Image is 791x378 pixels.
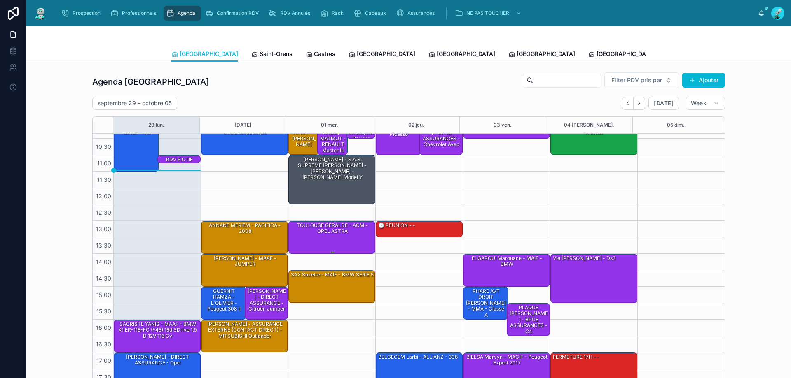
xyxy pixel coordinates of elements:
[59,6,106,21] a: Prospection
[421,123,462,148] div: [PERSON_NAME] - BPCE ASSURANCES - Chevrolet aveo
[494,117,512,133] div: 03 ven.
[94,357,113,364] span: 17:00
[466,10,509,16] span: NE PAS TOUCHER
[94,258,113,265] span: 14:00
[314,50,335,58] span: Castres
[349,46,415,63] a: [GEOGRAPHIC_DATA]
[552,353,601,361] div: FERMETURE 17H - -
[201,221,288,253] div: ANNANE MERIEM - PACIFICA - 2008
[73,10,101,16] span: Prospection
[180,50,238,58] span: [GEOGRAPHIC_DATA]
[54,4,758,22] div: scrollable content
[251,46,293,63] a: Saint-Orens
[465,255,549,268] div: ELGAROUI Marouane - MAIF - BMW
[622,97,634,110] button: Back
[159,156,200,175] div: RDV FICTIF Armel Banzadio - - 308
[94,275,113,282] span: 14:30
[393,6,440,21] a: Assurances
[407,10,435,16] span: Assurances
[654,100,673,107] span: [DATE]
[203,6,264,21] a: Confirmation RDV
[420,123,463,155] div: [PERSON_NAME] - BPCE ASSURANCES - Chevrolet aveo
[115,320,200,340] div: SACRISTE YANIS - MAAF - BMW X1 ER-118-FC (F48) 16d sDrive 1.5 d 12V 116 cv
[203,255,287,268] div: [PERSON_NAME] - MAAF - JUMPER
[289,123,318,155] div: HERETE Axelle - - [PERSON_NAME]
[108,6,162,21] a: Professionnels
[148,117,164,133] button: 29 lun.
[33,7,48,20] img: App logo
[94,291,113,298] span: 15:00
[201,123,288,155] div: [PERSON_NAME] - PACIFICA - NISSAN QASHQAI
[171,46,238,62] a: [GEOGRAPHIC_DATA]
[686,97,725,110] button: Week
[588,46,655,63] a: [GEOGRAPHIC_DATA]
[597,50,655,58] span: [GEOGRAPHIC_DATA]
[201,254,288,286] div: [PERSON_NAME] - MAAF - JUMPER
[437,50,495,58] span: [GEOGRAPHIC_DATA]
[164,6,201,21] a: Agenda
[691,100,707,107] span: Week
[92,76,209,88] h1: Agenda [GEOGRAPHIC_DATA]
[95,176,113,183] span: 11:30
[648,97,679,110] button: [DATE]
[667,117,685,133] button: 05 dim.
[201,320,288,352] div: [PERSON_NAME] - ASSURANCE EXTERNE (CONTACT DIRECT) - MITSUBISHI Outlander
[95,160,113,167] span: 11:00
[289,155,375,204] div: [PERSON_NAME] - S.A.S. SUPREME [PERSON_NAME] - [PERSON_NAME] - [PERSON_NAME] Model Y
[115,353,200,367] div: [PERSON_NAME] - DIRECT ASSURANCE - Opel
[321,117,338,133] button: 01 mer.
[260,50,293,58] span: Saint-Orens
[114,320,200,352] div: SACRISTE YANIS - MAAF - BMW X1 ER-118-FC (F48) 16d sDrive 1.5 d 12V 116 cv
[357,50,415,58] span: [GEOGRAPHIC_DATA]
[122,10,156,16] span: Professionnels
[452,6,526,21] a: NE PAS TOUCHER
[290,123,318,148] div: HERETE Axelle - - [PERSON_NAME]
[318,6,349,21] a: Rack
[203,320,287,340] div: [PERSON_NAME] - ASSURANCE EXTERNE (CONTACT DIRECT) - MITSUBISHI Outlander
[94,341,113,348] span: 16:30
[290,271,374,278] div: SAX Suzette - MAIF - BMW SERIE 5
[280,10,310,16] span: RDV Annulés
[564,117,614,133] button: 04 [PERSON_NAME].
[551,123,637,155] div: [PERSON_NAME] - ORNIKAR - Zoé Renault
[217,10,259,16] span: Confirmation RDV
[604,72,679,88] button: Select Button
[465,353,549,367] div: BIELSA Marvyn - MACIF - Peugeot Expert 2017
[376,221,462,237] div: 🕒 RÉUNION - -
[94,225,113,232] span: 13:00
[377,222,416,229] div: 🕒 RÉUNION - -
[289,221,375,253] div: TOULOUSE GERALDE - ACM - OPEL ASTRA
[682,73,725,88] button: Ajouter
[318,123,347,155] div: [PERSON_NAME] - MATMUT - RENAULT Master III Phase 3 Traction Fourgon L2H2 3.3T 2.3 dCi 16V moyen ...
[203,222,287,235] div: ANNANE MERIEM - PACIFICA - 2008
[98,99,172,107] h2: septembre 29 – octobre 05
[94,242,113,249] span: 13:30
[235,117,251,133] button: [DATE]
[365,10,386,16] span: Cadeaux
[508,46,575,63] a: [GEOGRAPHIC_DATA]
[408,117,424,133] button: 02 jeu.
[517,50,575,58] span: [GEOGRAPHIC_DATA]
[201,287,246,319] div: GUERNIT HAMZA - L'OLIVIER - Peugeot 308 II
[611,76,662,84] span: Filter RDV pris par
[178,10,195,16] span: Agenda
[246,288,288,313] div: [PERSON_NAME] - DIRECT ASSURANCE - Citroën jumper
[428,46,495,63] a: [GEOGRAPHIC_DATA]
[634,97,645,110] button: Next
[290,156,374,181] div: [PERSON_NAME] - S.A.S. SUPREME [PERSON_NAME] - [PERSON_NAME] - [PERSON_NAME] Model Y
[245,287,288,319] div: [PERSON_NAME] - DIRECT ASSURANCE - Citroën jumper
[552,255,616,262] div: Vie [PERSON_NAME] - Ds3
[94,324,113,331] span: 16:00
[377,353,459,361] div: BELGECEM Larbi - ALLIANZ - 308
[158,155,201,164] div: RDV FICTIF Armel Banzadio - - 308
[94,143,113,150] span: 10:30
[508,304,550,335] div: PLAQUE [PERSON_NAME] - BPCE ASSURANCES - C4
[94,308,113,315] span: 15:30
[94,127,113,134] span: 10:00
